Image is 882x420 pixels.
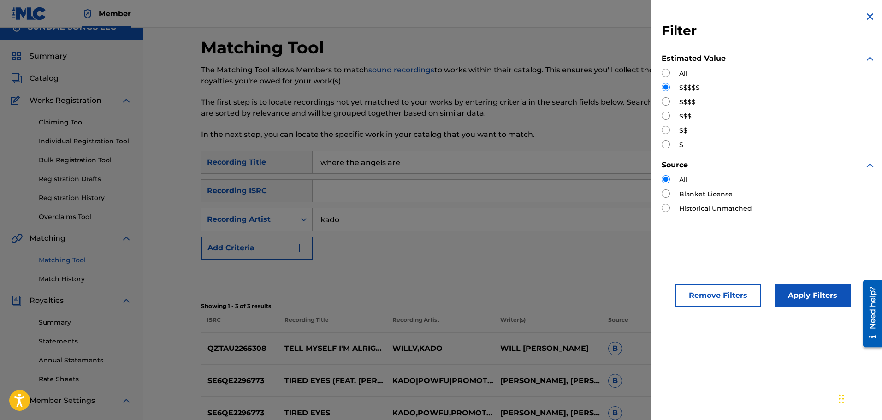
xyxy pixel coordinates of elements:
[121,233,132,244] img: expand
[39,174,132,184] a: Registration Drafts
[201,375,279,386] p: SE6QE2296773
[679,112,692,121] label: $$$
[608,342,622,355] span: B
[39,118,132,127] a: Claiming Tool
[39,374,132,384] a: Rate Sheets
[662,160,688,169] strong: Source
[11,295,22,306] img: Royalties
[99,8,131,19] span: Member
[207,214,290,225] div: Recording Artist
[39,337,132,346] a: Statements
[679,69,687,78] label: All
[679,189,733,199] label: Blanket License
[11,7,47,20] img: MLC Logo
[201,408,279,419] p: SE6QE2296773
[662,54,726,63] strong: Estimated Value
[39,318,132,327] a: Summary
[386,375,494,386] p: KADO|POWFU|PROMOTING SOUNDS
[11,73,59,84] a: CatalogCatalog
[494,408,602,419] p: [PERSON_NAME], [PERSON_NAME]
[386,408,494,419] p: KADO,POWFU,PROMOTING SOUNDS,[PERSON_NAME]
[679,97,696,107] label: $$$$
[201,65,681,87] p: The Matching Tool allows Members to match to works within their catalog. This ensures you'll coll...
[278,408,386,419] p: TIRED EYES
[30,295,64,306] span: Royalties
[679,204,752,213] label: Historical Unmatched
[368,65,434,74] a: sound recordings
[201,237,313,260] button: Add Criteria
[30,51,67,62] span: Summary
[201,151,824,296] form: Search Form
[30,73,59,84] span: Catalog
[201,316,278,332] p: ISRC
[201,37,329,58] h2: Matching Tool
[11,51,22,62] img: Summary
[386,343,494,354] p: WILLV,KADO
[278,316,386,332] p: Recording Title
[39,136,132,146] a: Individual Registration Tool
[608,316,628,332] p: Source
[494,343,602,354] p: WILL [PERSON_NAME]
[11,95,23,106] img: Works Registration
[494,316,602,332] p: Writer(s)
[679,140,683,150] label: $
[201,97,681,119] p: The first step is to locate recordings not yet matched to your works by entering criteria in the ...
[39,355,132,365] a: Annual Statements
[864,160,876,171] img: expand
[294,243,305,254] img: 9d2ae6d4665cec9f34b9.svg
[839,385,844,413] div: Drag
[856,276,882,350] iframe: Resource Center
[30,233,65,244] span: Matching
[11,73,22,84] img: Catalog
[608,406,622,420] span: B
[121,295,132,306] img: expand
[679,175,687,185] label: All
[662,23,876,39] h3: Filter
[30,95,101,106] span: Works Registration
[39,274,132,284] a: Match History
[30,395,95,406] span: Member Settings
[775,284,851,307] button: Apply Filters
[679,126,687,136] label: $$
[39,193,132,203] a: Registration History
[201,302,824,310] p: Showing 1 - 3 of 3 results
[121,95,132,106] img: expand
[679,83,700,93] label: $$$$$
[11,233,23,244] img: Matching
[608,374,622,388] span: B
[675,284,761,307] button: Remove Filters
[201,343,279,354] p: QZTAU2265308
[201,129,681,140] p: In the next step, you can locate the specific work in your catalog that you want to match.
[82,8,93,19] img: Top Rightsholder
[864,53,876,64] img: expand
[121,395,132,406] img: expand
[386,316,494,332] p: Recording Artist
[278,375,386,386] p: TIRED EYES (FEAT. [PERSON_NAME])
[864,11,876,22] img: close
[836,376,882,420] iframe: Chat Widget
[39,255,132,265] a: Matching Tool
[494,375,602,386] p: [PERSON_NAME], [PERSON_NAME]
[39,155,132,165] a: Bulk Registration Tool
[278,343,386,354] p: TELL MYSELF I'M ALRIGHT
[39,212,132,222] a: Overclaims Tool
[11,51,67,62] a: SummarySummary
